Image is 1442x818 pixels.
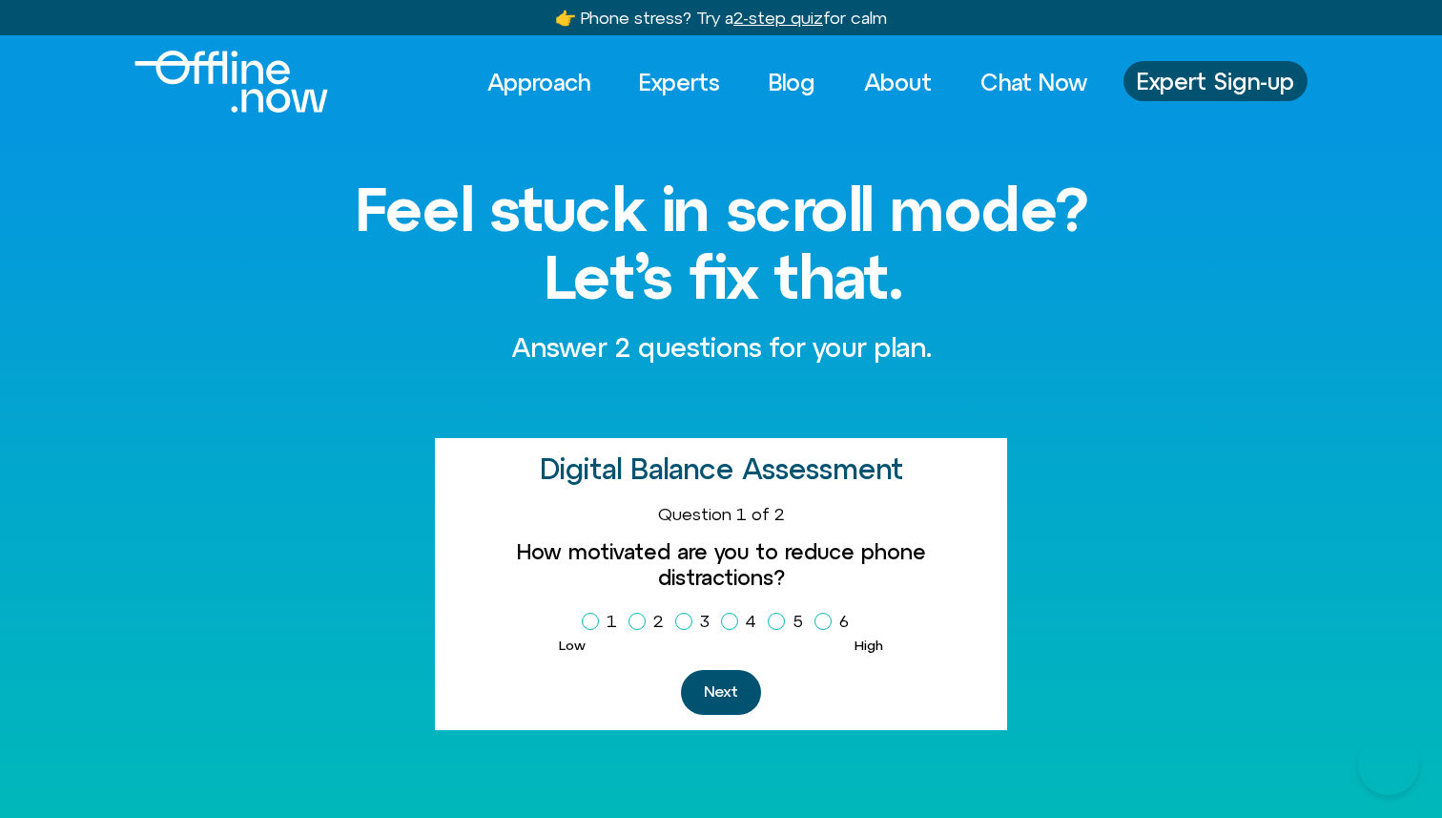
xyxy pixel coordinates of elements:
a: About [847,61,949,103]
a: Blog [752,61,833,103]
label: 3 [675,605,717,638]
div: Question 1 of 2 [450,504,992,525]
u: 2-step quiz [733,8,823,28]
a: Approach [470,61,608,103]
a: Chat Now [963,61,1104,103]
label: 5 [768,605,811,638]
label: 2 [628,605,671,638]
a: Expert Sign-up [1123,61,1308,101]
label: 6 [814,605,856,638]
span: Low [559,638,586,653]
label: 4 [721,605,764,638]
img: offline.now [134,51,328,113]
iframe: Botpress [1358,734,1419,795]
div: Logo [134,51,296,113]
p: Answer 2 questions for your plan. [511,329,931,367]
nav: Menu [470,61,1104,103]
span: Expert Sign-up [1137,69,1294,94]
label: 1 [582,605,625,638]
h1: Feel stuck in scroll mode? Let’s fix that. [313,176,1129,310]
form: Homepage Sign Up [450,504,992,715]
label: How motivated are you to reduce phone distractions? [450,539,992,590]
a: 👉 Phone stress? Try a2-step quizfor calm [555,8,887,28]
span: High [855,638,883,653]
a: Experts [622,61,737,103]
h2: Digital Balance Assessment [540,453,903,485]
button: Next [681,670,761,715]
